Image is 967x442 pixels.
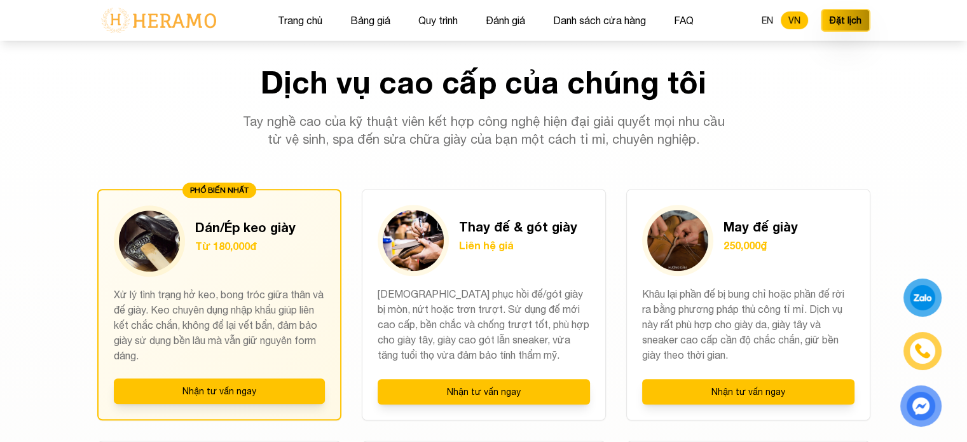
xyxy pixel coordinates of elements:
[97,7,220,34] img: logo-with-text.png
[482,12,529,29] button: Đánh giá
[378,286,590,364] p: [DEMOGRAPHIC_DATA] phục hồi đế/gót giày bị mòn, nứt hoặc trơn trượt. Sử dụng đế mới cao cấp, bền ...
[670,12,697,29] button: FAQ
[119,211,180,272] img: Dán/Ép keo giày
[781,11,808,29] button: VN
[182,183,256,198] div: PHỔ BIẾN NHẤT
[905,334,940,369] a: phone-icon
[346,12,394,29] button: Bảng giá
[415,12,462,29] button: Quy trình
[459,218,577,235] h3: Thay đế & gót giày
[724,238,798,253] p: 250,000₫
[195,218,296,236] h3: Dán/Ép keo giày
[195,238,296,254] p: Từ 180,000đ
[913,342,931,361] img: phone-icon
[821,9,870,32] button: Đặt lịch
[647,210,708,271] img: May đế giày
[459,238,577,253] p: Liên hệ giá
[724,218,798,235] h3: May đế giày
[642,286,854,364] p: Khâu lại phần đế bị bung chỉ hoặc phần đế rời ra bằng phương pháp thủ công tỉ mỉ. Dịch vụ này rất...
[114,378,325,404] button: Nhận tư vấn ngay
[754,11,781,29] button: EN
[274,12,326,29] button: Trang chủ
[114,287,325,363] p: Xử lý tình trạng hở keo, bong tróc giữa thân và đế giày. Keo chuyên dụng nhập khẩu giúp liên kết ...
[642,379,854,404] button: Nhận tư vấn ngay
[378,379,590,404] button: Nhận tư vấn ngay
[549,12,650,29] button: Danh sách cửa hàng
[240,113,728,148] p: Tay nghề cao của kỹ thuật viên kết hợp công nghệ hiện đại giải quyết mọi nhu cầu từ vệ sinh, spa ...
[383,210,444,271] img: Thay đế & gót giày
[97,67,870,97] h2: Dịch vụ cao cấp của chúng tôi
